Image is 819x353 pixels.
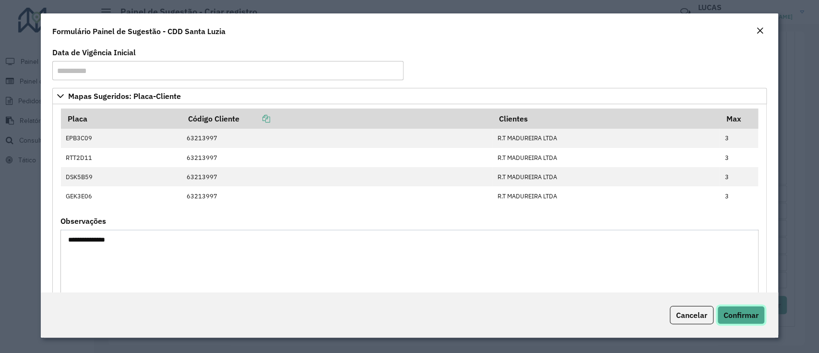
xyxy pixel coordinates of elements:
label: Observações [60,215,106,227]
div: Mapas Sugeridos: Placa-Cliente [52,104,766,323]
td: R.T MADUREIRA LTDA [492,186,720,206]
th: Clientes [492,109,720,129]
td: 3 [720,148,758,167]
td: 63213997 [181,148,492,167]
button: Close [753,25,767,37]
label: Data de Vigência Inicial [52,47,136,58]
td: RTT2D11 [61,148,182,167]
td: 63213997 [181,129,492,148]
button: Cancelar [670,306,713,324]
h4: Formulário Painel de Sugestão - CDD Santa Luzia [52,25,226,37]
td: R.T MADUREIRA LTDA [492,167,720,186]
td: R.T MADUREIRA LTDA [492,129,720,148]
span: Cancelar [676,310,707,320]
td: R.T MADUREIRA LTDA [492,148,720,167]
th: Max [720,109,758,129]
td: DSK5B59 [61,167,182,186]
em: Fechar [756,27,764,35]
button: Confirmar [717,306,765,324]
td: 3 [720,129,758,148]
span: Mapas Sugeridos: Placa-Cliente [68,92,181,100]
span: Confirmar [724,310,759,320]
th: Código Cliente [181,109,492,129]
td: 63213997 [181,167,492,186]
td: EPB3C09 [61,129,182,148]
td: 3 [720,186,758,206]
a: Copiar [239,114,270,123]
td: GEK3E06 [61,186,182,206]
td: 3 [720,167,758,186]
td: 63213997 [181,186,492,206]
a: Mapas Sugeridos: Placa-Cliente [52,88,766,104]
th: Placa [61,109,182,129]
